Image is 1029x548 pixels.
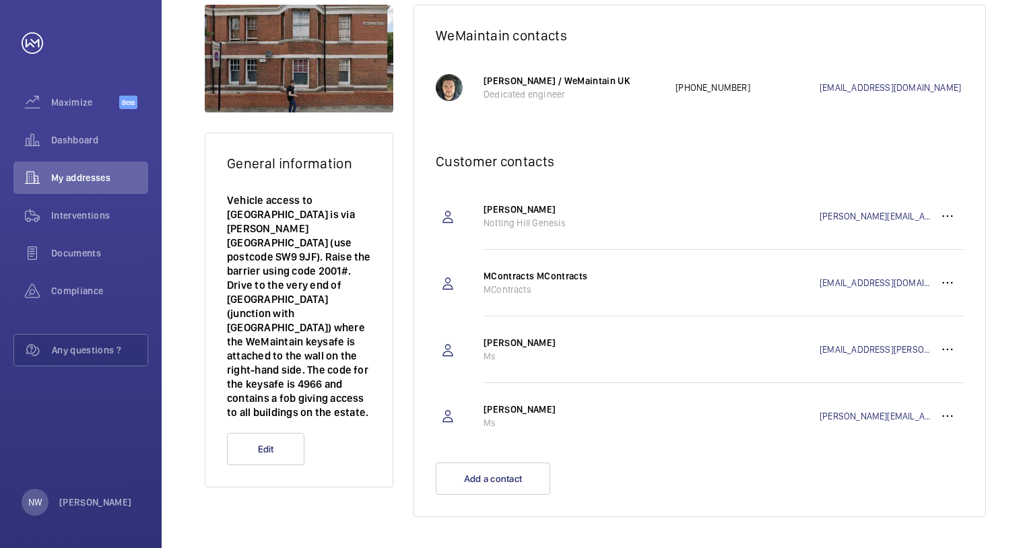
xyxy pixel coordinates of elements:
[51,284,148,298] span: Compliance
[119,96,137,109] span: Beta
[28,495,42,509] p: NW
[51,96,119,109] span: Maximize
[820,209,931,223] a: [PERSON_NAME][EMAIL_ADDRESS][PERSON_NAME][DOMAIN_NAME]
[484,403,662,416] p: [PERSON_NAME]
[820,276,931,289] a: [EMAIL_ADDRESS][DOMAIN_NAME]
[820,409,931,423] a: [PERSON_NAME][EMAIL_ADDRESS][PERSON_NAME][DOMAIN_NAME]
[227,155,371,172] h2: General information
[51,133,148,147] span: Dashboard
[436,27,964,44] h2: WeMaintain contacts
[484,74,662,88] p: [PERSON_NAME] / WeMaintain UK
[59,495,132,509] p: [PERSON_NAME]
[484,88,662,101] p: Dedicated engineer
[675,81,820,94] p: [PHONE_NUMBER]
[51,246,148,260] span: Documents
[484,416,662,430] p: Ms
[820,343,931,356] a: [EMAIL_ADDRESS][PERSON_NAME][DOMAIN_NAME]
[484,283,662,296] p: MContracts
[484,349,662,363] p: Ms
[227,193,371,419] p: Vehicle access to [GEOGRAPHIC_DATA] is via [PERSON_NAME][GEOGRAPHIC_DATA] (use postcode SW9 9JF)....
[51,171,148,184] span: My addresses
[484,216,662,230] p: Notting Hill Genesis
[484,269,662,283] p: MContracts MContracts
[436,153,964,170] h2: Customer contacts
[52,343,147,357] span: Any questions ?
[484,336,662,349] p: [PERSON_NAME]
[484,203,662,216] p: [PERSON_NAME]
[820,81,964,94] a: [EMAIL_ADDRESS][DOMAIN_NAME]
[436,463,550,495] button: Add a contact
[227,433,304,465] button: Edit
[51,209,148,222] span: Interventions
